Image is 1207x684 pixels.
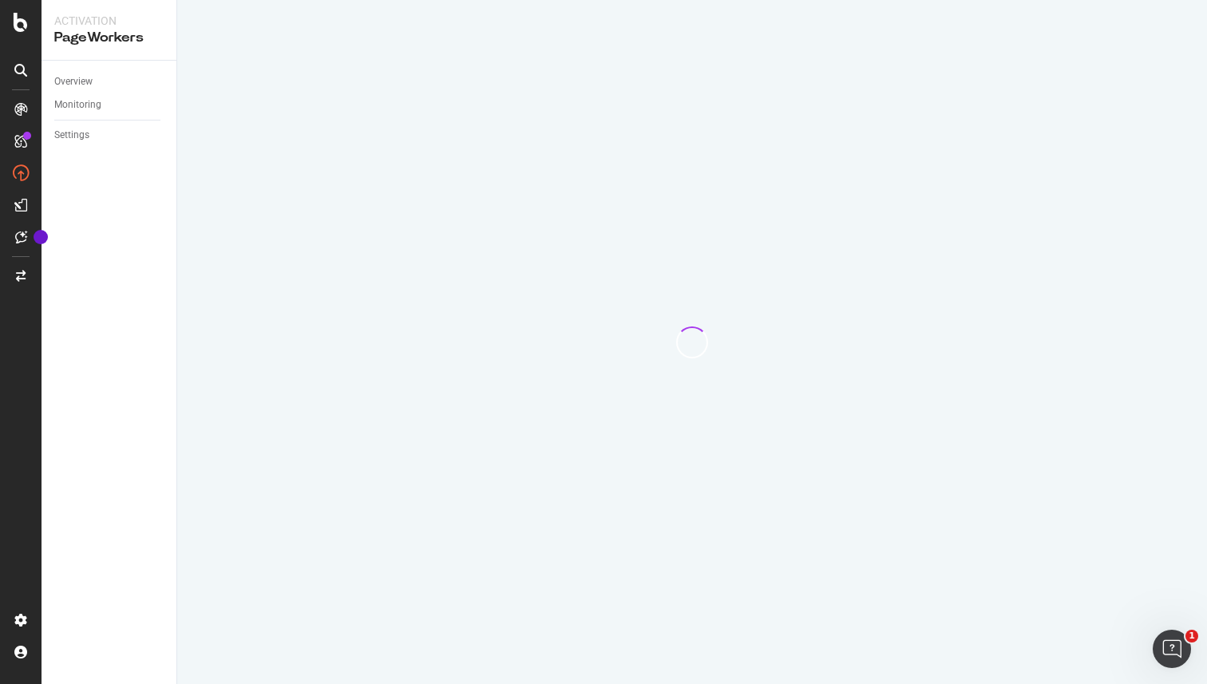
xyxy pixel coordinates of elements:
[54,127,165,144] a: Settings
[54,73,93,90] div: Overview
[54,73,165,90] a: Overview
[34,230,48,244] div: Tooltip anchor
[54,29,164,47] div: PageWorkers
[54,97,165,113] a: Monitoring
[54,127,89,144] div: Settings
[1153,630,1191,668] iframe: Intercom live chat
[54,97,101,113] div: Monitoring
[1185,630,1198,642] span: 1
[54,13,164,29] div: Activation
